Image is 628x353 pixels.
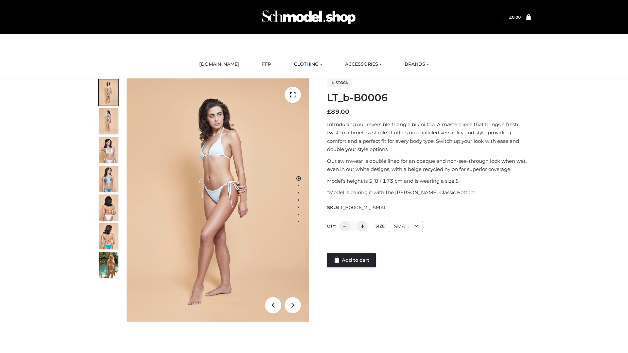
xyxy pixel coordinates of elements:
[327,224,336,228] label: QTY:
[327,108,331,115] span: £
[327,253,376,267] a: Add to cart
[338,205,389,210] span: LT_B0006_2-_-SMALL
[509,15,512,20] span: £
[389,221,423,232] div: SMALL
[340,57,387,72] a: ACCESSORIES
[127,78,309,322] img: ArielClassicBikiniTop_CloudNine_AzureSky_OW114ECO_1
[260,4,358,30] img: Schmodel Admin 964
[327,204,390,211] span: SKU:
[257,57,276,72] a: FFP
[99,194,118,221] img: ArielClassicBikiniTop_CloudNine_AzureSky_OW114ECO_7-scaled.jpg
[327,188,531,197] p: *Model is pairing it with the [PERSON_NAME] Classic Bottom
[99,79,118,106] img: ArielClassicBikiniTop_CloudNine_AzureSky_OW114ECO_1-scaled.jpg
[99,252,118,278] img: Arieltop_CloudNine_AzureSky2.jpg
[289,57,327,72] a: CLOTHING
[327,92,531,104] h1: LT_b-B0006
[327,79,352,87] span: In stock
[327,157,531,174] p: Our swimwear is double lined for an opaque and non-see-through look when wet, even in our white d...
[327,108,349,115] bdi: 89.00
[400,57,434,72] a: BRANDS
[375,224,386,228] label: Size:
[327,177,531,185] p: Model’s height is 5 ‘8 / 173 cm and is wearing a size S.
[509,15,521,20] bdi: 0.00
[509,15,521,20] a: £0.00
[99,137,118,163] img: ArielClassicBikiniTop_CloudNine_AzureSky_OW114ECO_3-scaled.jpg
[327,120,531,154] p: Introducing our reversible triangle bikini top. A masterpiece that brings a fresh twist to a time...
[194,57,244,72] a: [DOMAIN_NAME]
[99,108,118,134] img: ArielClassicBikiniTop_CloudNine_AzureSky_OW114ECO_2-scaled.jpg
[99,166,118,192] img: ArielClassicBikiniTop_CloudNine_AzureSky_OW114ECO_4-scaled.jpg
[99,223,118,249] img: ArielClassicBikiniTop_CloudNine_AzureSky_OW114ECO_8-scaled.jpg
